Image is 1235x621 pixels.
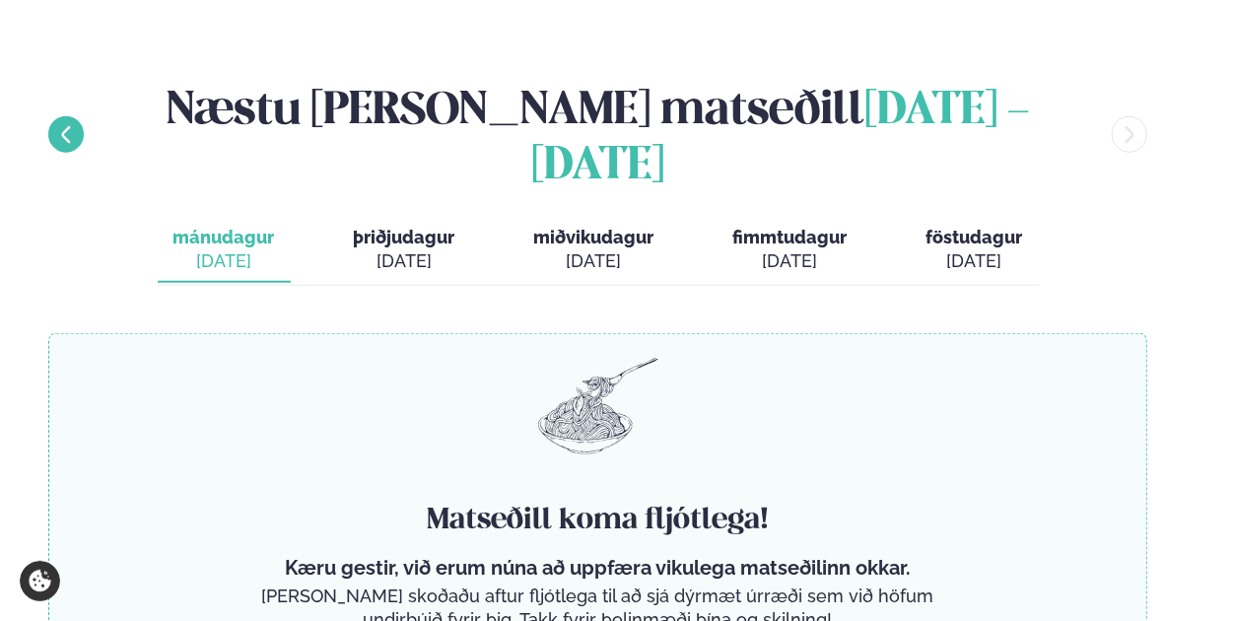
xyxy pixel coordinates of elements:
div: [DATE] [733,249,848,273]
div: [DATE] [926,249,1023,273]
span: föstudagur [926,227,1023,247]
p: Kæru gestir, við erum núna að uppfæra vikulega matseðilinn okkar. [254,556,942,580]
button: menu-btn-left [48,116,84,153]
h2: Næstu [PERSON_NAME] matseðill [107,75,1088,194]
h4: Matseðill koma fljótlega! [254,501,942,540]
button: mánudagur [DATE] [158,218,291,283]
button: miðvikudagur [DATE] [518,218,670,283]
span: fimmtudagur [733,227,848,247]
a: Cookie settings [20,561,60,601]
div: [DATE] [173,249,275,273]
div: [DATE] [354,249,455,273]
button: menu-btn-right [1112,116,1147,153]
span: mánudagur [173,227,275,247]
img: pasta [538,358,658,454]
span: miðvikudagur [534,227,654,247]
button: fimmtudagur [DATE] [718,218,863,283]
button: þriðjudagur [DATE] [338,218,471,283]
button: föstudagur [DATE] [911,218,1039,283]
span: þriðjudagur [354,227,455,247]
div: [DATE] [534,249,654,273]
